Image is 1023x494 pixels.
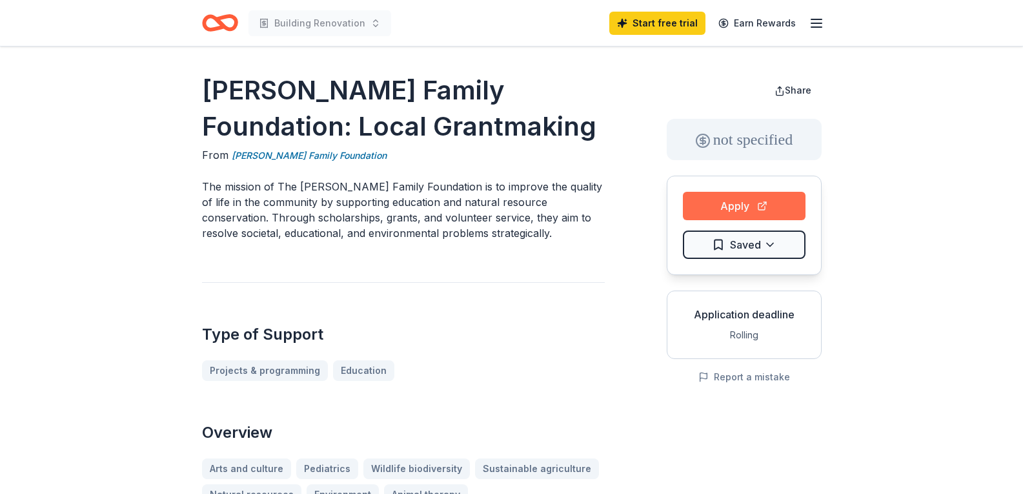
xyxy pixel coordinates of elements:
[678,307,811,322] div: Application deadline
[202,147,605,163] div: From
[202,8,238,38] a: Home
[698,369,790,385] button: Report a mistake
[609,12,705,35] a: Start free trial
[683,192,805,220] button: Apply
[667,119,822,160] div: not specified
[678,327,811,343] div: Rolling
[202,324,605,345] h2: Type of Support
[202,422,605,443] h2: Overview
[232,148,387,163] a: [PERSON_NAME] Family Foundation
[730,236,761,253] span: Saved
[202,360,328,381] a: Projects & programming
[683,231,805,259] button: Saved
[785,85,811,96] span: Share
[248,10,391,36] button: Building Renovation
[274,15,365,31] span: Building Renovation
[202,179,605,241] p: The mission of The [PERSON_NAME] Family Foundation is to improve the quality of life in the commu...
[711,12,804,35] a: Earn Rewards
[202,72,605,145] h1: [PERSON_NAME] Family Foundation: Local Grantmaking
[764,77,822,103] button: Share
[333,360,394,381] a: Education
